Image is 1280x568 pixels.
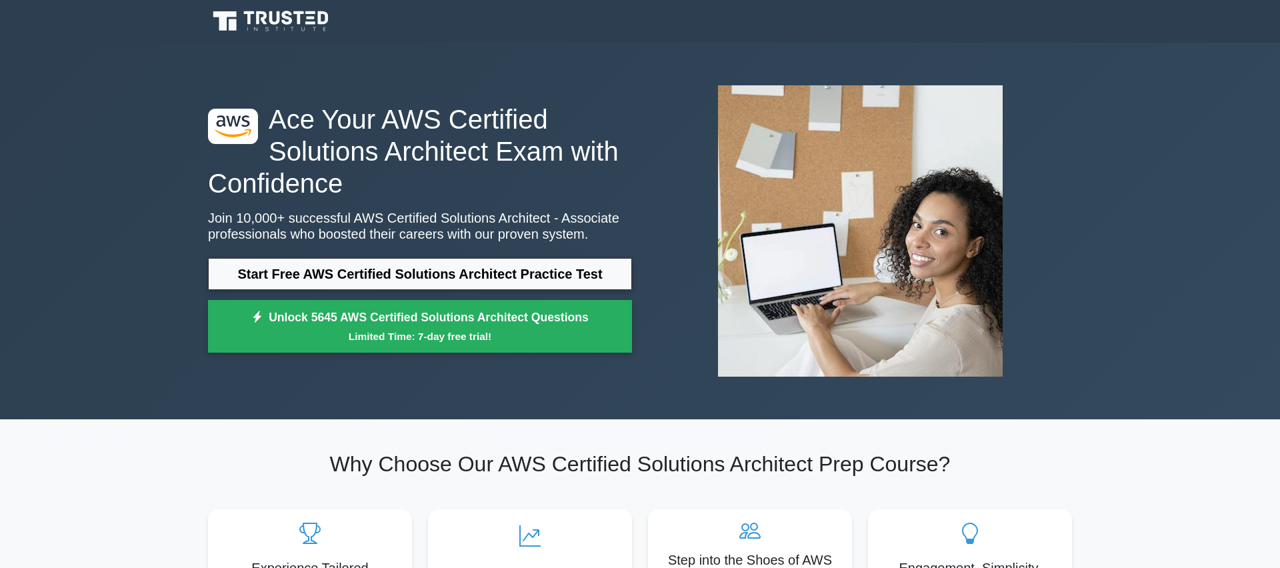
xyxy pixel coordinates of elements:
h1: Ace Your AWS Certified Solutions Architect Exam with Confidence [208,103,632,199]
small: Limited Time: 7-day free trial! [225,329,615,344]
p: Join 10,000+ successful AWS Certified Solutions Architect - Associate professionals who boosted t... [208,210,632,242]
h2: Why Choose Our AWS Certified Solutions Architect Prep Course? [208,451,1072,477]
a: Start Free AWS Certified Solutions Architect Practice Test [208,258,632,290]
a: Unlock 5645 AWS Certified Solutions Architect QuestionsLimited Time: 7-day free trial! [208,300,632,353]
